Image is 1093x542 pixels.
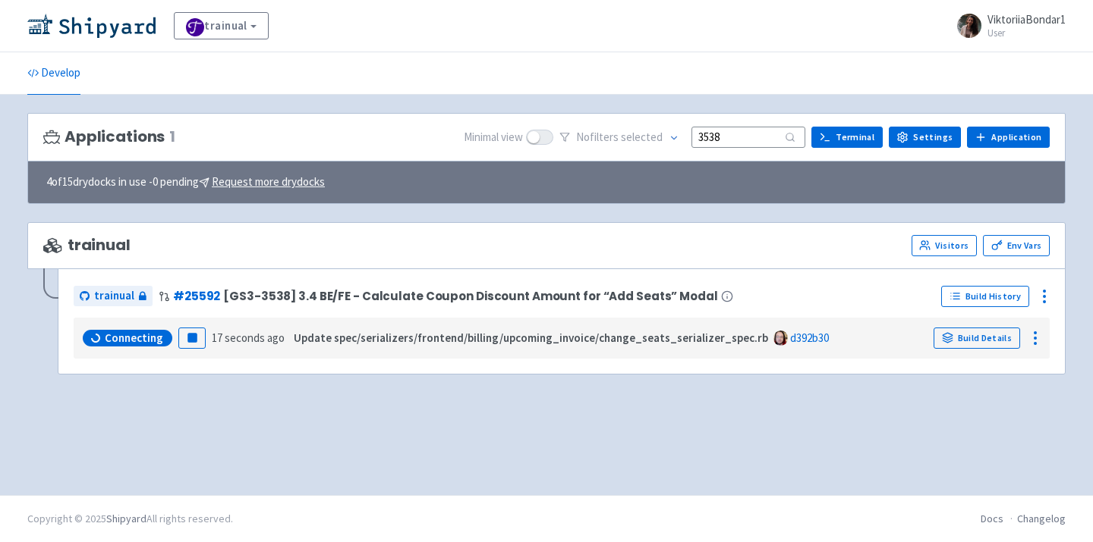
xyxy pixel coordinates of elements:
[983,235,1050,256] a: Env Vars
[174,12,269,39] a: trainual
[934,327,1020,349] a: Build Details
[889,127,961,148] a: Settings
[27,511,233,527] div: Copyright © 2025 All rights reserved.
[294,331,768,345] strong: Update spec/serializers/frontend/billing/upcoming_invoice/change_seats_serializer_spec.rb
[43,237,131,254] span: trainual
[941,286,1029,307] a: Build History
[105,331,163,346] span: Connecting
[811,127,883,148] a: Terminal
[948,14,1066,38] a: ViktoriiaBondar1 User
[576,129,663,146] span: No filter s
[790,331,829,345] a: d392b30
[173,288,220,304] a: #25592
[967,127,1050,148] a: Application
[621,130,663,144] span: selected
[74,286,153,306] a: trainual
[178,327,206,349] button: Pause
[691,127,805,147] input: Search...
[987,12,1066,27] span: ViktoriiaBondar1
[43,128,175,146] h3: Applications
[223,290,717,302] span: [GS3-3538] 3.4 BE/FE - Calculate Coupon Discount Amount for “Add Seats” Modal
[912,235,977,256] a: Visitors
[27,52,80,95] a: Develop
[46,174,325,191] span: 4 of 15 drydocks in use - 0 pending
[1017,512,1066,525] a: Changelog
[212,174,325,189] u: Request more drydocks
[464,129,523,146] span: Minimal view
[981,512,1003,525] a: Docs
[106,512,146,525] a: Shipyard
[169,128,175,146] span: 1
[987,28,1066,38] small: User
[27,14,156,38] img: Shipyard logo
[94,287,134,305] span: trainual
[212,331,285,345] time: 17 seconds ago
